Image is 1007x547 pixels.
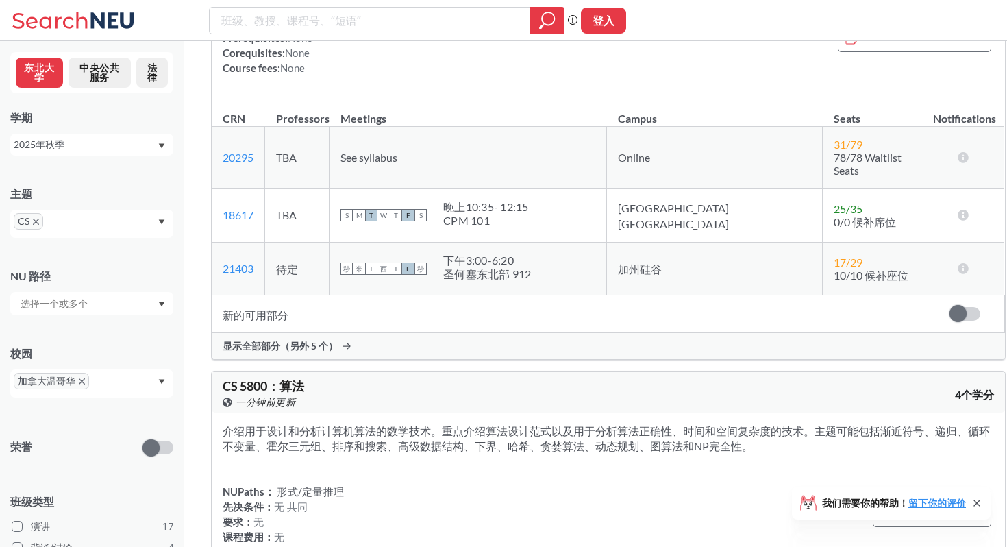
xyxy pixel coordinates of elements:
[353,209,365,221] span: M
[158,302,165,307] svg: 下拉箭头
[147,62,158,83] font: 法律
[18,215,29,227] font: CS
[443,214,490,227] font: CPM 101
[823,97,925,127] th: Seats
[280,62,305,74] span: None
[276,263,298,276] font: 待定
[618,202,729,231] font: [GEOGRAPHIC_DATA][GEOGRAPHIC_DATA]
[223,262,253,275] a: 21403
[136,58,168,88] button: 法律
[14,213,43,230] span: CSX 取出药丸
[377,209,390,221] span: W
[14,138,64,150] font: 2025年秋季
[285,47,310,59] span: None
[223,485,275,498] font: NUPaths：
[223,378,238,393] font: CS
[10,210,173,238] div: CSX 取出药丸下拉箭头
[330,97,607,127] th: Meetings
[223,111,245,126] div: CRN
[223,308,288,321] font: 新的可用部分
[356,265,362,273] font: 米
[223,515,253,528] font: 要求：
[417,265,424,273] font: 秒
[10,369,173,398] div: 加拿大温哥华X 取出药丸下拉箭头
[406,265,410,273] font: F
[158,219,165,225] svg: 下拉箭头
[908,497,966,509] a: 留下你的评价
[443,267,532,280] font: 圣何塞东北部 912
[162,520,173,533] font: 17
[223,151,253,164] a: 20295
[369,265,373,273] font: T
[402,209,414,221] span: F
[267,378,279,393] font: ：
[33,219,39,225] svg: X 取出药丸
[488,254,492,267] font: -
[834,269,908,282] font: 10/10 候补座位
[443,254,488,267] font: 下午3:00
[274,531,284,543] font: 无
[834,215,896,228] font: 0/0 候补席位
[10,187,32,200] font: 主题
[390,209,402,221] span: T
[834,151,902,177] span: 78/78 Waitlist Seats
[834,202,846,215] font: 25
[14,295,129,312] input: 选择一个或多个
[16,58,63,88] button: 东北大学
[850,256,862,269] font: 29
[223,15,456,75] div: NUPaths: Prerequisites: Corequisites: Course fees:
[265,97,330,127] th: Professors
[607,97,823,127] th: Campus
[158,379,165,385] svg: 下拉箭头
[265,127,330,189] td: TBA
[10,495,54,508] font: 班级类型
[69,58,131,88] button: 中央公共服务
[24,62,54,83] font: 东北大学
[846,202,850,215] font: /
[365,209,377,221] span: T
[277,485,344,498] font: 形式/定量推理
[223,531,274,543] font: 课程费用：
[10,440,32,453] font: 荣誉
[236,396,295,408] font: 一分钟前更新
[494,200,529,213] font: - 12:15
[18,375,75,387] font: 加拿大温哥华
[822,497,908,509] font: 我们需要你的帮助！
[394,265,398,273] font: T
[274,500,308,513] font: 无 共同
[158,143,165,149] svg: 下拉箭头
[223,500,274,513] font: 先决条件：
[31,520,50,533] font: 演讲
[223,424,990,452] font: 介绍用于设计和分析计算机算法的数学技术。重点介绍算法设计范式以及用于分析算法正确性、时间和空间复杂度的技术。主题可能包括渐近符号、递归、循环不变量、霍尔三元组、排序和搜索、高级数据结构、下界、哈...
[846,256,850,269] font: /
[850,202,862,215] font: 35
[223,340,338,352] font: 显示全部部分（另外 5 个）
[340,209,353,221] span: S
[581,8,626,34] button: 登入
[539,11,556,30] svg: 放大镜
[340,151,397,164] span: See syllabus
[240,378,267,393] font: 5800
[443,200,466,213] font: 晚上
[220,9,521,32] input: 班级、教授、课程号、“短语”
[10,111,32,124] font: 学期
[14,373,89,389] span: 加拿大温哥华X 取出药丸
[607,127,823,189] td: Online
[925,97,1005,127] th: Notifications
[955,388,994,401] font: 4个学分
[10,292,173,315] div: 下拉箭头
[10,269,51,282] font: NU 路径
[14,137,157,152] div: 2025年秋季
[466,200,494,213] font: 10:35
[265,189,330,242] td: TBA
[212,333,1005,359] div: 显示全部部分（另外 5 个）
[10,134,173,156] div: 2025年秋季下拉箭头
[530,7,564,34] div: 放大镜
[492,254,514,267] font: 6:20
[79,62,119,83] font: 中央公共服务
[343,265,350,273] font: 秒
[10,347,32,360] font: 校园
[834,256,846,269] font: 17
